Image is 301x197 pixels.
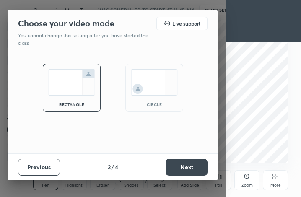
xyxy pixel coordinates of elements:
button: Previous [18,159,60,176]
h2: Choose your video mode [18,18,114,29]
img: circleScreenIcon.acc0effb.svg [131,69,178,96]
button: Next [166,159,208,176]
div: More [270,183,281,187]
div: circle [138,102,171,106]
div: Zoom [241,183,253,187]
h4: 2 [108,163,111,171]
div: rectangle [55,102,88,106]
h4: / [112,163,114,171]
img: normalScreenIcon.ae25ed63.svg [48,69,95,96]
h5: Live support [172,21,200,26]
p: You cannot change this setting after you have started the class [18,32,154,47]
h4: 4 [115,163,118,171]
